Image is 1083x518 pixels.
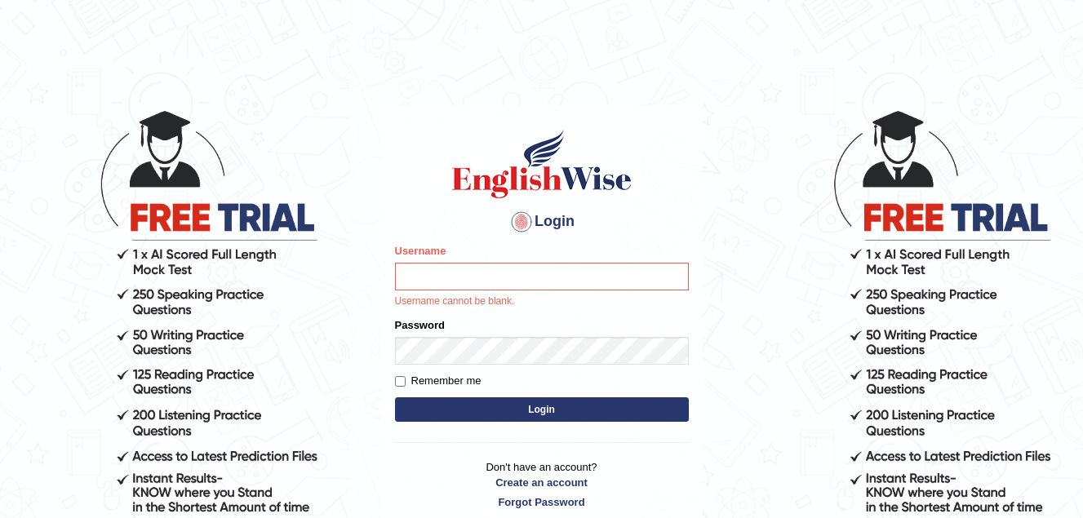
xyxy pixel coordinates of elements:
[395,397,689,422] button: Login
[449,127,635,201] img: Logo of English Wise sign in for intelligent practice with AI
[395,459,689,510] p: Don't have an account?
[395,373,482,389] label: Remember me
[395,475,689,490] a: Create an account
[395,494,689,510] a: Forgot Password
[395,317,445,333] label: Password
[395,243,446,259] label: Username
[395,376,406,387] input: Remember me
[395,209,689,235] h4: Login
[395,294,689,309] p: Username cannot be blank.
